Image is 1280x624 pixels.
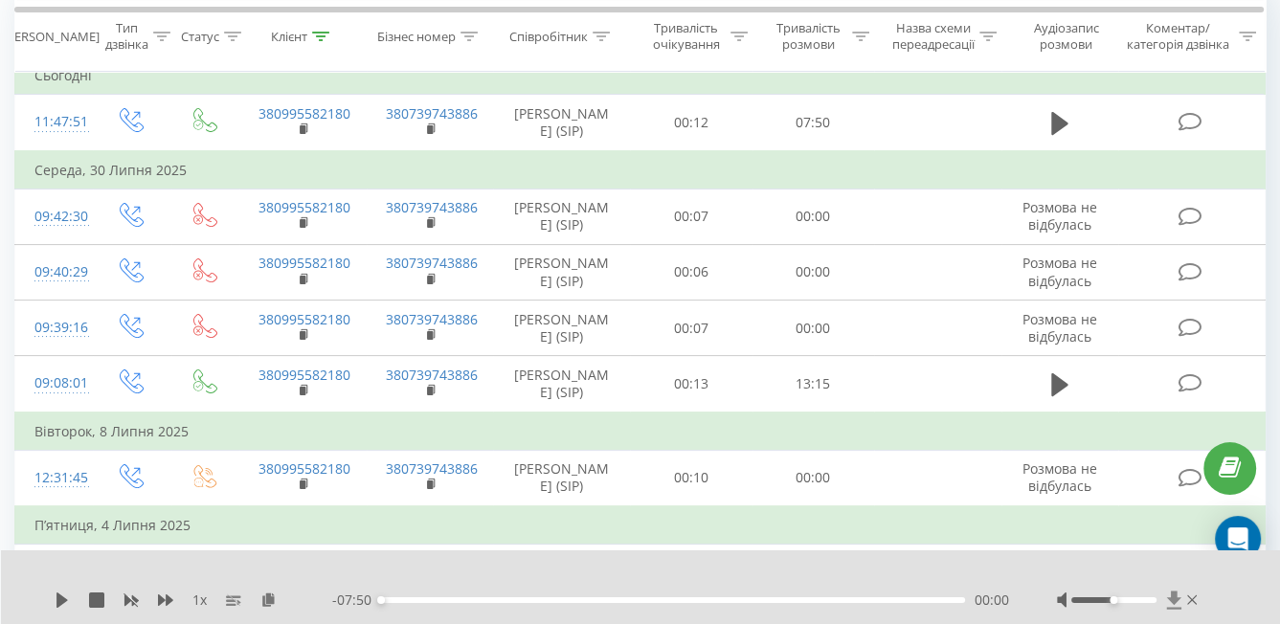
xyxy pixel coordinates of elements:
a: 380995582180 [258,366,350,384]
td: 00:00 [752,450,874,506]
div: Клієнт [271,28,307,44]
td: 00:13 [630,356,752,412]
div: 09:08:01 [34,365,74,402]
a: 380739743886 [386,198,478,216]
a: 380739743886 [386,366,478,384]
div: Accessibility label [377,596,385,604]
div: Назва схеми переадресації [891,20,975,53]
td: 00:00 [752,301,874,356]
td: [PERSON_NAME] (SIP) [493,301,630,356]
td: Середа, 30 Липня 2025 [15,151,1266,189]
a: 380995582180 [258,459,350,478]
td: 00:06 [630,244,752,300]
span: - 07:50 [332,591,381,610]
span: Розмова не відбулась [1022,459,1097,495]
td: 00:10 [630,450,752,506]
td: 00:07 [630,301,752,356]
span: 00:00 [975,591,1009,610]
td: 00:15 [630,545,752,601]
td: 00:00 [752,244,874,300]
div: Тривалість очікування [647,20,726,53]
a: 380995582180 [258,254,350,272]
span: Розмова не відбулась [1022,198,1097,234]
a: 380995582180 [258,198,350,216]
a: 380739743886 [386,104,478,123]
div: Бізнес номер [377,28,456,44]
div: 09:39:16 [34,309,74,346]
td: [PERSON_NAME] (SIP) [493,189,630,244]
div: Співробітник [509,28,588,44]
div: 12:31:45 [34,459,74,497]
td: 00:07 [630,189,752,244]
a: 380995582180 [258,104,350,123]
td: 13:15 [752,356,874,412]
div: 09:42:30 [34,198,74,235]
td: 07:50 [752,95,874,151]
td: Вівторок, 8 Липня 2025 [15,412,1266,451]
td: [PERSON_NAME] (SIP) [493,356,630,412]
a: 380995582180 [258,310,350,328]
div: Accessibility label [1110,596,1117,604]
td: [PERSON_NAME] (SIP) [493,450,630,506]
div: Тривалість розмови [770,20,848,53]
a: 380739743886 [386,310,478,328]
td: [PERSON_NAME] (SIP) [493,95,630,151]
a: 380739743886 [386,459,478,478]
div: Коментар/категорія дзвінка [1122,20,1234,53]
td: 00:00 [752,545,874,601]
div: [PERSON_NAME] [3,28,100,44]
td: [PERSON_NAME] (SIP) [493,545,630,601]
span: Розмова не відбулась [1022,310,1097,345]
span: 1 x [192,591,207,610]
div: Аудіозапис розмови [1019,20,1113,53]
div: 11:47:51 [34,103,74,141]
div: Open Intercom Messenger [1215,516,1261,562]
a: 380739743886 [386,254,478,272]
td: 00:00 [752,189,874,244]
td: Сьогодні [15,56,1266,95]
td: 00:12 [630,95,752,151]
div: Тип дзвінка [105,20,148,53]
div: 09:40:29 [34,254,74,291]
td: [PERSON_NAME] (SIP) [493,244,630,300]
div: Статус [181,28,219,44]
span: Розмова не відбулась [1022,254,1097,289]
td: П’ятниця, 4 Липня 2025 [15,506,1266,545]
